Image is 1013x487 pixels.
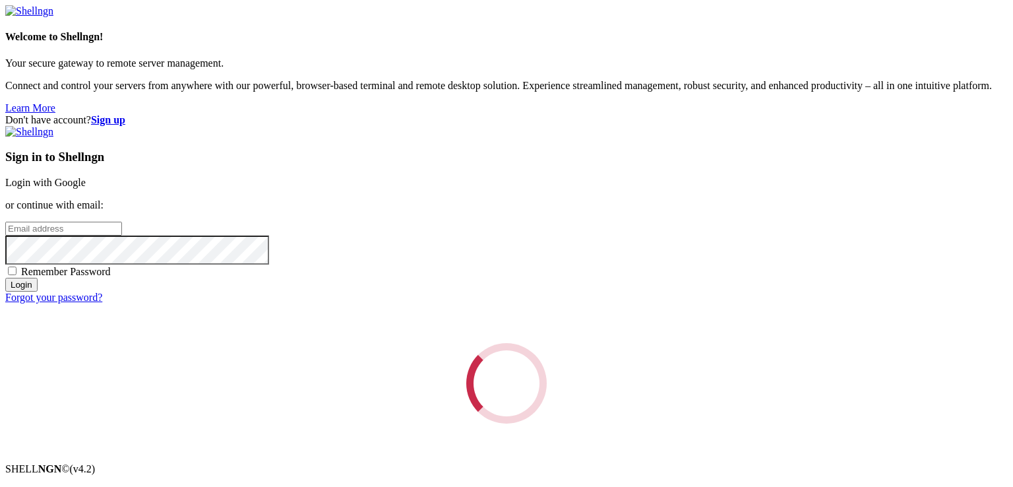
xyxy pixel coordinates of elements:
[38,463,62,474] b: NGN
[5,222,122,236] input: Email address
[452,329,562,439] div: Loading...
[91,114,125,125] a: Sign up
[70,463,96,474] span: 4.2.0
[5,463,95,474] span: SHELL ©
[21,266,111,277] span: Remember Password
[5,5,53,17] img: Shellngn
[5,278,38,292] input: Login
[5,292,102,303] a: Forgot your password?
[5,57,1008,69] p: Your secure gateway to remote server management.
[5,199,1008,211] p: or continue with email:
[5,126,53,138] img: Shellngn
[5,31,1008,43] h4: Welcome to Shellngn!
[5,102,55,114] a: Learn More
[5,150,1008,164] h3: Sign in to Shellngn
[5,80,1008,92] p: Connect and control your servers from anywhere with our powerful, browser-based terminal and remo...
[5,177,86,188] a: Login with Google
[5,114,1008,126] div: Don't have account?
[8,267,16,275] input: Remember Password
